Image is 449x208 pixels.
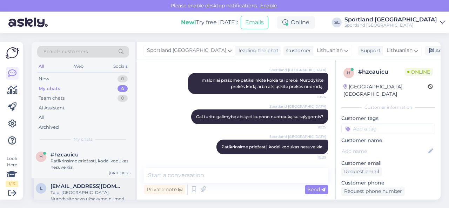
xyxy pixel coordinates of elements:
[342,147,427,155] input: Add name
[358,47,381,54] div: Support
[39,95,65,102] div: Team chats
[6,155,18,187] div: Look Here
[387,47,413,54] span: Lithuanian
[300,155,326,160] span: 10:25
[51,158,130,170] div: Patikrinsime priežastį, kodėl kodukas nesuveikia.
[308,186,326,193] span: Send
[258,2,279,9] span: Enable
[112,62,129,71] div: Socials
[343,83,428,98] div: [GEOGRAPHIC_DATA], [GEOGRAPHIC_DATA]
[37,62,45,71] div: All
[358,68,404,76] div: # hzcauicu
[332,18,342,27] div: SL
[39,154,43,159] span: h
[118,75,128,82] div: 0
[181,18,238,27] div: Try free [DATE]:
[341,137,435,144] p: Customer name
[341,199,435,206] p: Visited pages
[283,47,311,54] div: Customer
[74,136,93,142] span: My chats
[51,152,79,158] span: #hzcauicu
[73,62,85,71] div: Web
[196,114,323,119] span: Gal turite galimybę atsiųsti kupono nuotrauką su sąlygomis?
[269,67,326,73] span: Sportland [GEOGRAPHIC_DATA]
[344,17,445,28] a: Sportland [GEOGRAPHIC_DATA]Sportland [GEOGRAPHIC_DATA]
[404,68,433,76] span: Online
[277,16,315,29] div: Online
[109,170,130,176] div: [DATE] 10:25
[344,17,437,22] div: Sportland [GEOGRAPHIC_DATA]
[51,183,123,189] span: laimajanav@gmail.com
[236,47,279,54] div: leading the chat
[39,114,45,121] div: All
[6,47,19,59] img: Askly Logo
[181,19,196,26] b: New!
[317,47,343,54] span: Lithuanian
[39,85,60,92] div: My chats
[39,75,49,82] div: New
[347,70,350,75] span: h
[39,124,59,131] div: Archived
[221,144,323,149] span: Patikrinsime priežastį, kodėl kodukas nesuveikia.
[39,105,65,112] div: AI Assistant
[341,123,435,134] input: Add a tag
[51,189,130,202] div: Taip, [GEOGRAPHIC_DATA]. Nurodysite savo užsakymo numerį.
[341,115,435,122] p: Customer tags
[40,186,42,191] span: l
[202,78,324,89] span: maloniai prašome patikslinkite kokia tai prekė. Nurodykite prekės kodą arba atsiųskite prekės nuo...
[341,187,405,196] div: Request phone number
[118,85,128,92] div: 4
[144,185,185,194] div: Private note
[341,179,435,187] p: Customer phone
[341,160,435,167] p: Customer email
[300,94,326,100] span: 10:24
[43,48,88,55] span: Search customers
[269,134,326,139] span: Sportland [GEOGRAPHIC_DATA]
[118,95,128,102] div: 0
[344,22,437,28] div: Sportland [GEOGRAPHIC_DATA]
[269,104,326,109] span: Sportland [GEOGRAPHIC_DATA]
[241,16,268,29] button: Emails
[147,47,226,54] span: Sportland [GEOGRAPHIC_DATA]
[341,167,382,176] div: Request email
[6,181,18,187] div: 1 / 3
[341,104,435,110] div: Customer information
[300,125,326,130] span: 10:25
